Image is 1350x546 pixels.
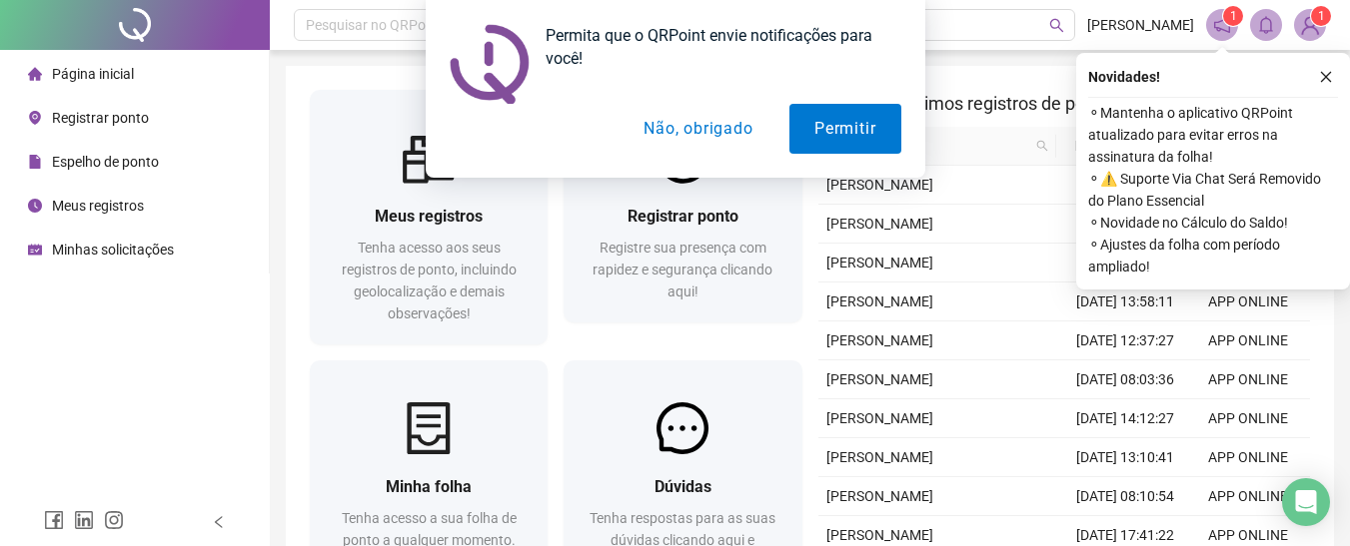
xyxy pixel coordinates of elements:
[52,198,144,214] span: Meus registros
[826,293,933,309] span: [PERSON_NAME]
[826,410,933,426] span: [PERSON_NAME]
[826,255,933,271] span: [PERSON_NAME]
[1187,399,1310,438] td: APP ONLINE
[826,177,933,193] span: [PERSON_NAME]
[1064,321,1187,360] td: [DATE] 12:37:27
[826,216,933,232] span: [PERSON_NAME]
[74,510,94,530] span: linkedin
[212,515,226,529] span: left
[1088,234,1338,277] span: ⚬ Ajustes da folha com período ampliado!
[1088,168,1338,212] span: ⚬ ⚠️ Suporte Via Chat Será Removido do Plano Essencial
[826,527,933,543] span: [PERSON_NAME]
[52,242,174,258] span: Minhas solicitações
[1064,360,1187,399] td: [DATE] 08:03:36
[375,207,483,226] span: Meus registros
[619,104,777,154] button: Não, obrigado
[1064,282,1187,321] td: [DATE] 13:58:11
[1282,478,1330,526] div: Open Intercom Messenger
[1064,205,1187,244] td: [DATE] 08:02:40
[593,240,772,299] span: Registre sua presença com rapidez e segurança clicando aqui!
[104,510,124,530] span: instagram
[28,199,42,213] span: clock-circle
[310,90,548,344] a: Meus registrosTenha acesso aos seus registros de ponto, incluindo geolocalização e demais observa...
[564,90,801,322] a: Registrar pontoRegistre sua presença com rapidez e segurança clicando aqui!
[826,371,933,387] span: [PERSON_NAME]
[1064,166,1187,205] td: [DATE] 08:18:49
[826,332,933,348] span: [PERSON_NAME]
[1187,282,1310,321] td: APP ONLINE
[1064,477,1187,516] td: [DATE] 08:10:54
[1064,399,1187,438] td: [DATE] 14:12:27
[1187,360,1310,399] td: APP ONLINE
[655,477,711,496] span: Dúvidas
[1064,244,1187,282] td: [DATE] 17:29:13
[28,243,42,257] span: schedule
[1064,438,1187,477] td: [DATE] 13:10:41
[628,207,738,226] span: Registrar ponto
[1187,438,1310,477] td: APP ONLINE
[1187,321,1310,360] td: APP ONLINE
[826,449,933,465] span: [PERSON_NAME]
[826,488,933,504] span: [PERSON_NAME]
[450,24,530,104] img: notification icon
[44,510,64,530] span: facebook
[342,240,517,321] span: Tenha acesso aos seus registros de ponto, incluindo geolocalização e demais observações!
[530,24,901,70] div: Permita que o QRPoint envie notificações para você!
[386,477,472,496] span: Minha folha
[1187,477,1310,516] td: APP ONLINE
[789,104,900,154] button: Permitir
[1088,212,1338,234] span: ⚬ Novidade no Cálculo do Saldo!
